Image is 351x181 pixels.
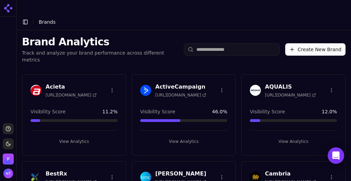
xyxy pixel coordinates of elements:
h3: ActiveCampaign [155,83,206,91]
span: Visibility Score [31,108,65,115]
img: Nate Tower [3,169,13,178]
button: View Analytics [250,136,337,147]
span: Brands [39,19,56,25]
span: 11.2 % [102,108,118,115]
h3: AQUALIS [265,83,316,91]
button: View Analytics [31,136,118,147]
h1: Brand Analytics [22,36,178,48]
h3: Acieta [46,83,97,91]
span: [URL][DOMAIN_NAME] [155,92,206,98]
img: AQUALIS [250,85,261,96]
button: Open user button [3,169,13,178]
h3: [PERSON_NAME] [155,170,206,178]
span: 46.0 % [212,108,227,115]
h3: Cambria [265,170,316,178]
nav: breadcrumb [39,19,56,25]
button: Open organization switcher [3,154,14,165]
img: Acieta [31,85,41,96]
span: [URL][DOMAIN_NAME] [265,92,316,98]
span: Visibility Score [140,108,175,115]
div: Open Intercom Messenger [328,147,344,164]
span: 12.0 % [322,108,337,115]
img: ActiveCampaign [140,85,151,96]
button: View Analytics [140,136,227,147]
img: Perrill [3,154,14,165]
span: Visibility Score [250,108,285,115]
p: Track and analyze your brand performance across different metrics [22,49,178,63]
span: [URL][DOMAIN_NAME] [46,92,97,98]
h3: BestRx [46,170,97,178]
button: Create New Brand [285,43,346,56]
